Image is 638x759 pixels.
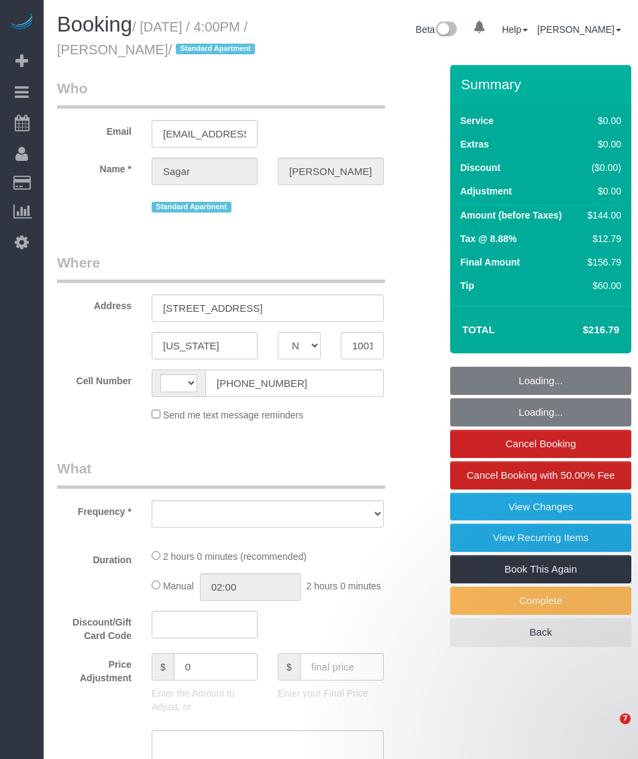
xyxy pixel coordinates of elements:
[57,13,132,36] span: Booking
[163,581,194,591] span: Manual
[502,24,528,35] a: Help
[152,653,174,681] span: $
[450,555,631,583] a: Book This Again
[537,24,621,35] a: [PERSON_NAME]
[163,551,307,562] span: 2 hours 0 minutes (recommended)
[462,324,495,335] strong: Total
[176,44,256,54] span: Standard Apartment
[450,524,631,552] a: View Recurring Items
[47,120,142,138] label: Email
[152,202,231,213] span: Standard Apartment
[620,713,631,724] span: 7
[592,713,625,746] iframe: Intercom live chat
[467,469,615,481] span: Cancel Booking with 50.00% Fee
[450,430,631,458] a: Cancel Booking
[163,410,303,420] span: Send me text message reminders
[460,137,489,151] label: Extras
[582,255,621,269] div: $156.79
[168,42,260,57] span: /
[57,459,385,489] legend: What
[582,209,621,222] div: $144.00
[307,581,381,591] span: 2 hours 0 minutes
[152,158,258,185] input: First Name
[460,114,494,127] label: Service
[543,325,619,336] h4: $216.79
[460,232,517,245] label: Tax @ 8.88%
[582,114,621,127] div: $0.00
[582,232,621,245] div: $12.79
[341,332,384,359] input: Zip Code
[582,137,621,151] div: $0.00
[450,461,631,489] a: Cancel Booking with 50.00% Fee
[460,279,474,292] label: Tip
[57,78,385,109] legend: Who
[435,21,457,39] img: New interface
[416,24,458,35] a: Beta
[460,255,520,269] label: Final Amount
[582,279,621,292] div: $60.00
[278,158,384,185] input: Last Name
[450,493,631,521] a: View Changes
[582,184,621,198] div: $0.00
[57,253,385,283] legend: Where
[152,332,258,359] input: City
[582,161,621,174] div: ($0.00)
[47,158,142,176] label: Name *
[278,687,384,700] p: Enter your Final Price
[205,369,384,397] input: Cell Number
[461,76,625,92] h3: Summary
[47,294,142,312] label: Address
[152,120,258,148] input: Email
[8,13,35,32] img: Automaid Logo
[460,209,562,222] label: Amount (before Taxes)
[460,184,512,198] label: Adjustment
[300,653,384,681] input: final price
[460,161,500,174] label: Discount
[278,653,300,681] span: $
[47,548,142,567] label: Duration
[152,687,258,713] p: Enter the Amount to Adjust, or
[47,500,142,518] label: Frequency *
[47,653,142,685] label: Price Adjustment
[47,369,142,388] label: Cell Number
[450,618,631,646] a: Back
[57,19,259,57] small: / [DATE] / 4:00PM / [PERSON_NAME]
[47,611,142,642] label: Discount/Gift Card Code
